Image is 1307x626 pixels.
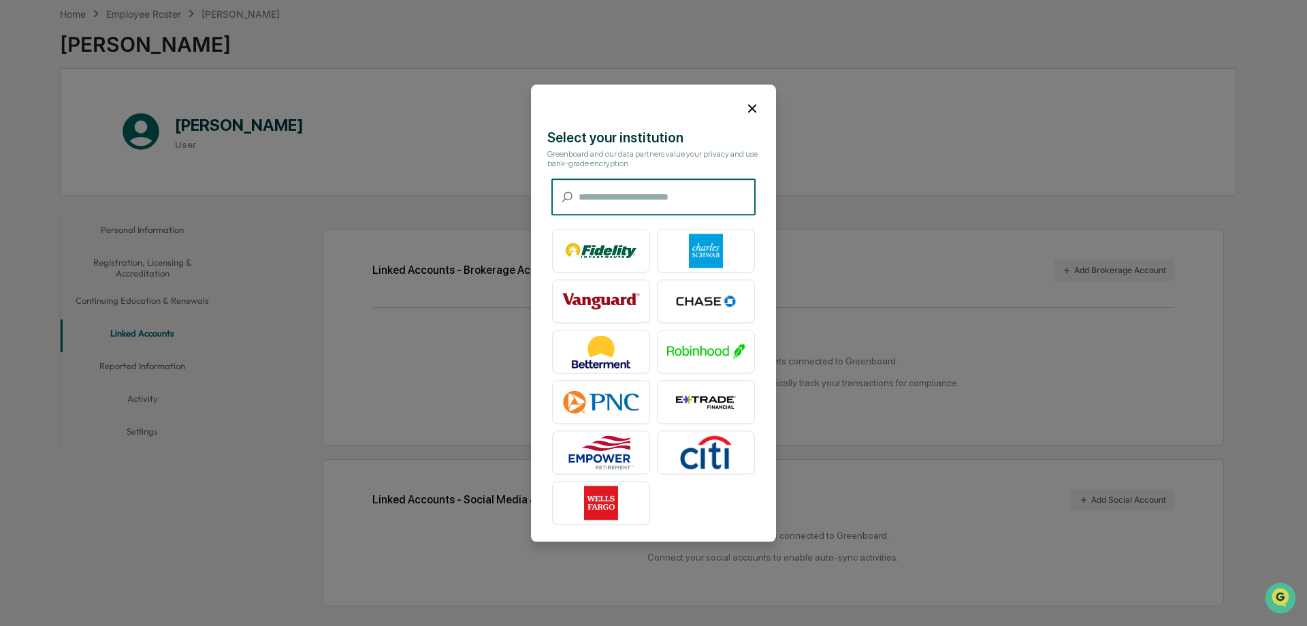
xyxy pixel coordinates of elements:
[231,108,248,125] button: Start new chat
[46,104,223,118] div: Start new chat
[1263,581,1300,618] iframe: Open customer support
[547,129,760,146] div: Select your institution
[667,435,745,469] img: Citibank
[8,192,91,217] a: 🔎Data Lookup
[99,173,110,184] div: 🗄️
[547,149,760,168] div: Greenboard and our data partners value your privacy and use bank-grade encryption
[667,284,745,318] img: Chase
[27,198,86,211] span: Data Lookup
[14,199,25,210] div: 🔎
[14,104,38,129] img: 1746055101610-c473b297-6a78-478c-a979-82029cc54cd1
[667,334,745,369] img: Robinhood
[562,435,640,469] img: Empower Retirement
[135,231,165,241] span: Pylon
[667,385,745,419] img: E*TRADE
[14,29,248,50] p: How can we help?
[112,172,169,185] span: Attestations
[562,385,640,419] img: PNC
[667,234,745,268] img: Charles Schwab
[27,172,88,185] span: Preclearance
[96,230,165,241] a: Powered byPylon
[93,166,174,191] a: 🗄️Attestations
[8,166,93,191] a: 🖐️Preclearance
[562,334,640,369] img: Betterment
[562,234,640,268] img: Fidelity Investments
[14,173,25,184] div: 🖐️
[562,486,640,520] img: Wells Fargo
[46,118,172,129] div: We're available if you need us!
[562,284,640,318] img: Vanguard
